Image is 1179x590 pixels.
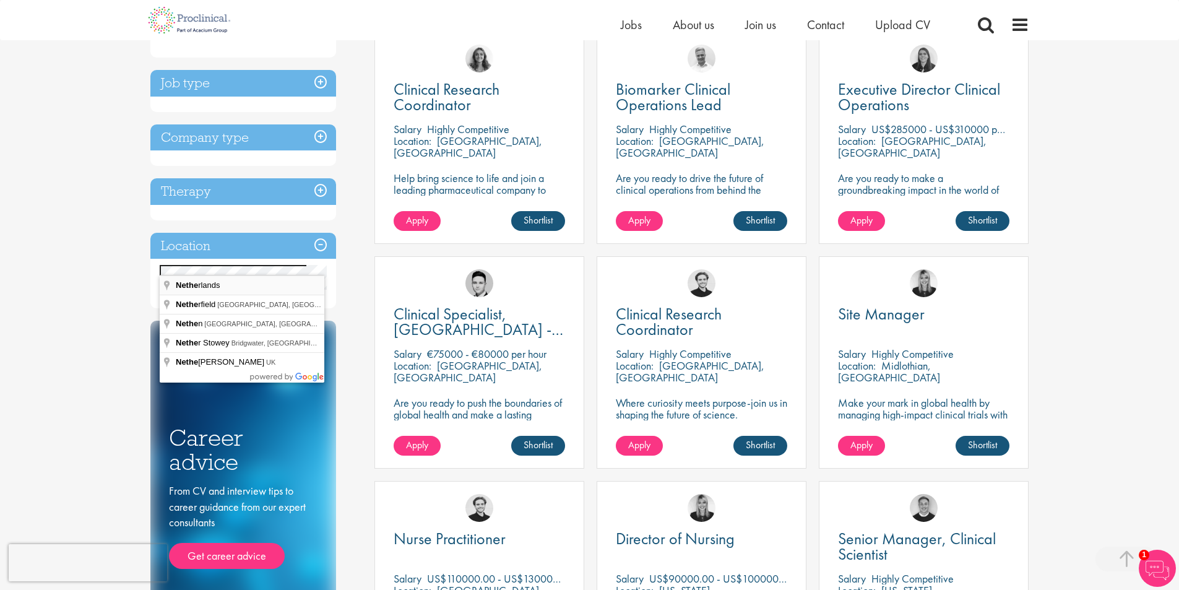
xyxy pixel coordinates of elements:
[394,134,431,148] span: Location:
[673,17,714,33] a: About us
[1139,550,1176,587] img: Chatbot
[169,543,285,569] a: Get career advice
[616,571,644,586] span: Salary
[176,338,231,347] span: r Stowey
[394,82,565,113] a: Clinical Research Coordinator
[838,172,1009,231] p: Are you ready to make a groundbreaking impact in the world of biotechnology? Join a growing compa...
[394,347,421,361] span: Salary
[150,233,336,259] h3: Location
[150,178,336,205] h3: Therapy
[394,571,421,586] span: Salary
[511,211,565,231] a: Shortlist
[838,306,1009,322] a: Site Manager
[616,306,787,337] a: Clinical Research Coordinator
[616,358,764,384] p: [GEOGRAPHIC_DATA], [GEOGRAPHIC_DATA]
[511,436,565,456] a: Shortlist
[394,436,441,456] a: Apply
[616,303,722,340] span: Clinical Research Coordinator
[875,17,930,33] a: Upload CV
[688,45,715,72] img: Joshua Bye
[838,531,1009,562] a: Senior Manager, Clinical Scientist
[871,122,1036,136] p: US$285000 - US$310000 per annum
[394,79,499,115] span: Clinical Research Coordinator
[838,347,866,361] span: Salary
[394,528,506,549] span: Nurse Practitioner
[394,211,441,231] a: Apply
[871,571,954,586] p: Highly Competitive
[394,531,565,547] a: Nurse Practitioner
[838,122,866,136] span: Salary
[956,211,1009,231] a: Shortlist
[616,172,787,231] p: Are you ready to drive the future of clinical operations from behind the scenes? Looking to be in...
[616,79,730,115] span: Biomarker Clinical Operations Lead
[838,82,1009,113] a: Executive Director Clinical Operations
[231,339,339,347] span: Bridgwater, [GEOGRAPHIC_DATA]
[427,571,621,586] p: US$110000.00 - US$130000.00 per annum
[406,214,428,227] span: Apply
[910,269,938,297] a: Janelle Jones
[394,134,542,160] p: [GEOGRAPHIC_DATA], [GEOGRAPHIC_DATA]
[427,122,509,136] p: Highly Competitive
[169,483,317,569] div: From CV and interview tips to career guidance from our expert consultants
[465,269,493,297] a: Connor Lynes
[176,357,198,367] span: Nethe
[176,280,222,290] span: rlands
[150,70,336,97] h3: Job type
[649,571,840,586] p: US$90000.00 - US$100000.00 per annum
[688,494,715,522] img: Janelle Jones
[465,494,493,522] img: Nico Kohlwes
[616,134,764,160] p: [GEOGRAPHIC_DATA], [GEOGRAPHIC_DATA]
[176,280,198,290] span: Nethe
[838,358,876,373] span: Location:
[176,357,266,367] span: [PERSON_NAME]
[616,122,644,136] span: Salary
[850,438,873,451] span: Apply
[628,438,650,451] span: Apply
[266,358,275,366] span: UK
[394,172,565,231] p: Help bring science to life and join a leading pharmaceutical company to play a key role in delive...
[745,17,776,33] a: Join us
[1139,550,1149,560] span: 1
[176,300,217,309] span: rfield
[733,436,787,456] a: Shortlist
[616,82,787,113] a: Biomarker Clinical Operations Lead
[621,17,642,33] a: Jobs
[150,124,336,151] h3: Company type
[465,45,493,72] img: Jackie Cerchio
[871,347,954,361] p: Highly Competitive
[616,134,654,148] span: Location:
[9,544,167,581] iframe: reCAPTCHA
[176,338,198,347] span: Nethe
[688,269,715,297] a: Nico Kohlwes
[838,528,996,565] span: Senior Manager, Clinical Scientist
[807,17,844,33] span: Contact
[628,214,650,227] span: Apply
[838,303,925,324] span: Site Manager
[838,571,866,586] span: Salary
[217,301,363,308] span: [GEOGRAPHIC_DATA], [GEOGRAPHIC_DATA]
[733,211,787,231] a: Shortlist
[394,358,431,373] span: Location:
[838,436,885,456] a: Apply
[616,211,663,231] a: Apply
[910,45,938,72] img: Ciara Noble
[850,214,873,227] span: Apply
[176,300,198,309] span: Nethe
[394,122,421,136] span: Salary
[956,436,1009,456] a: Shortlist
[649,347,732,361] p: Highly Competitive
[838,211,885,231] a: Apply
[406,438,428,451] span: Apply
[427,347,546,361] p: €75000 - €80000 per hour
[838,134,876,148] span: Location:
[394,358,542,384] p: [GEOGRAPHIC_DATA], [GEOGRAPHIC_DATA]
[910,494,938,522] a: Bo Forsen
